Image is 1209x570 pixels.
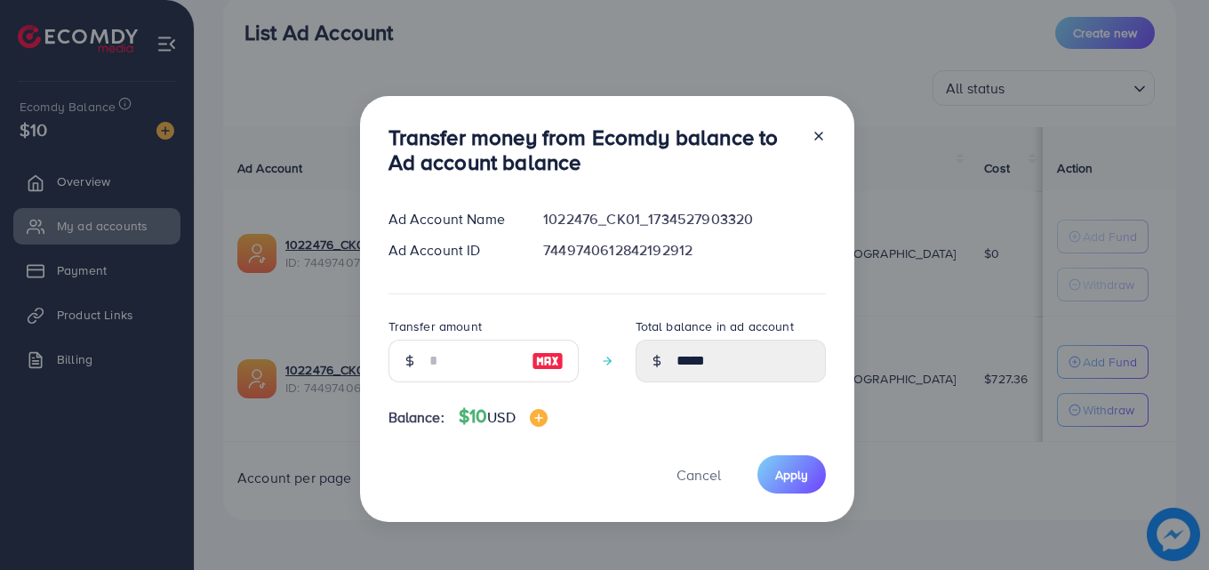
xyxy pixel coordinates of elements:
span: Cancel [677,465,721,485]
div: Ad Account Name [374,209,530,229]
div: Ad Account ID [374,240,530,261]
button: Apply [757,455,826,494]
label: Transfer amount [388,317,482,335]
h3: Transfer money from Ecomdy balance to Ad account balance [388,124,797,176]
span: Apply [775,466,808,484]
img: image [530,409,548,427]
div: 1022476_CK01_1734527903320 [529,209,839,229]
label: Total balance in ad account [636,317,794,335]
button: Cancel [654,455,743,494]
div: 7449740612842192912 [529,240,839,261]
img: image [532,350,564,372]
h4: $10 [459,405,548,428]
span: Balance: [388,407,444,428]
span: USD [487,407,515,427]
